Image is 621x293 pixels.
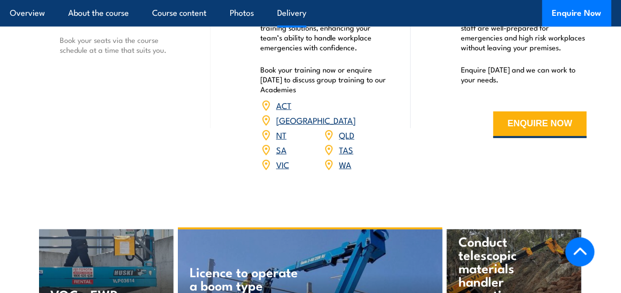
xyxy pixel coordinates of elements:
p: We offer convenient nationwide training tailored to you, ensuring your staff are well-prepared fo... [460,3,586,52]
a: NT [276,129,287,141]
a: QLD [339,129,354,141]
a: [GEOGRAPHIC_DATA] [276,114,356,126]
p: Book your seats via the course schedule at a time that suits you. [60,35,186,55]
p: Book your training now or enquire [DATE] to discuss group training to our Academies [260,65,386,94]
a: TAS [339,144,353,155]
button: ENQUIRE NOW [493,111,586,138]
a: WA [339,158,351,170]
a: VIC [276,158,289,170]
a: ACT [276,99,291,111]
p: Enquire [DATE] and we can work to your needs. [460,65,586,84]
a: SA [276,144,287,155]
p: Our Academies are located nationally and provide customised safety training solutions, enhancing ... [260,3,386,52]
